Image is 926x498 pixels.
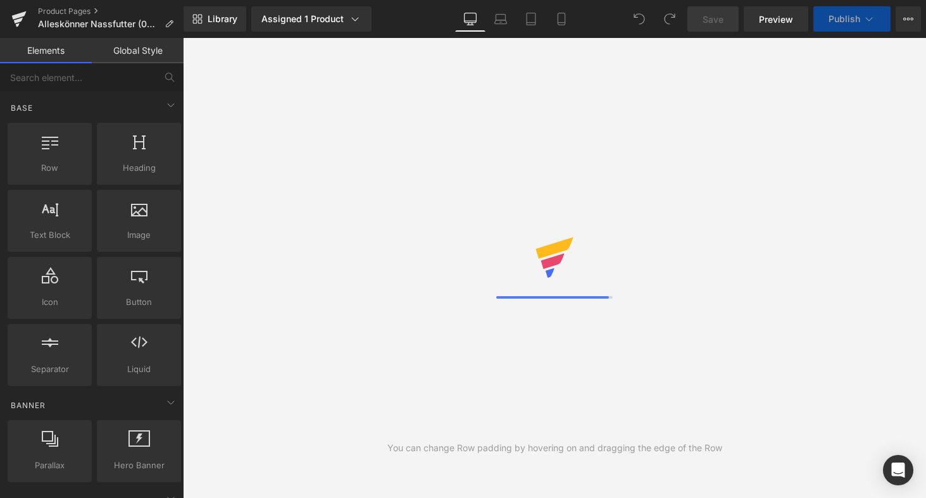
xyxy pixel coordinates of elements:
span: Base [9,102,34,114]
a: Laptop [485,6,516,32]
a: Mobile [546,6,577,32]
span: Publish [829,14,860,24]
button: Redo [657,6,682,32]
span: Icon [11,296,88,309]
a: Global Style [92,38,184,63]
button: Undo [627,6,652,32]
span: Alleskönner Nassfutter (04/2023) [38,19,160,29]
span: Button [101,296,177,309]
span: Row [11,161,88,175]
a: Tablet [516,6,546,32]
span: Separator [11,363,88,376]
span: Hero Banner [101,459,177,472]
span: Preview [759,13,793,26]
span: Image [101,228,177,242]
span: Liquid [101,363,177,376]
a: Desktop [455,6,485,32]
div: You can change Row padding by hovering on and dragging the edge of the Row [387,441,722,455]
span: Text Block [11,228,88,242]
div: Assigned 1 Product [261,13,361,25]
span: Heading [101,161,177,175]
a: New Library [184,6,246,32]
button: Publish [813,6,891,32]
a: Preview [744,6,808,32]
span: Parallax [11,459,88,472]
span: Library [208,13,237,25]
span: Save [703,13,723,26]
button: More [896,6,921,32]
div: Open Intercom Messenger [883,455,913,485]
span: Banner [9,399,47,411]
a: Product Pages [38,6,184,16]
